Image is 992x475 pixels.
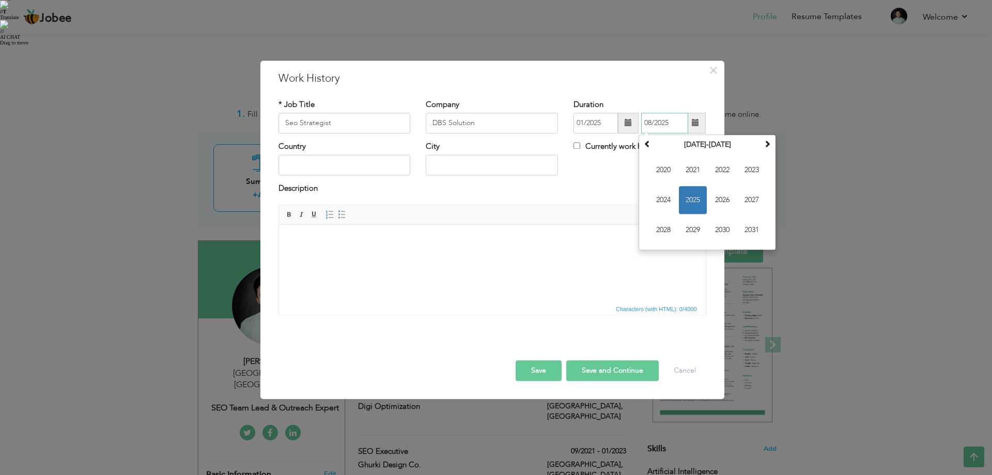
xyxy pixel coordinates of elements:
span: Next Decade [764,140,771,147]
input: From [574,113,618,133]
span: 2025 [679,186,707,214]
button: Close [705,62,722,79]
span: × [709,61,718,80]
span: 2021 [679,156,707,184]
a: Bold [284,209,295,220]
span: Characters (with HTML): 0/4000 [614,304,699,314]
input: Present [641,113,688,133]
a: Underline [308,209,320,220]
label: Currently work here [574,141,653,152]
a: Insert/Remove Numbered List [324,209,335,220]
span: 2022 [708,156,736,184]
button: Save [516,360,562,381]
div: Statistics [614,304,700,314]
a: Insert/Remove Bulleted List [336,209,348,220]
input: Currently work here [574,142,580,149]
span: 2026 [708,186,736,214]
button: Save and Continue [566,360,659,381]
button: Cancel [663,360,706,381]
span: 2031 [738,216,766,244]
h3: Work History [278,71,706,86]
a: Italic [296,209,307,220]
span: 2023 [738,156,766,184]
label: Company [426,99,459,110]
iframe: Rich Text Editor, workEditor [279,225,706,302]
label: Duration [574,99,603,110]
span: 2029 [679,216,707,244]
label: Description [278,183,318,194]
label: City [426,141,440,152]
span: 2030 [708,216,736,244]
span: 2024 [649,186,677,214]
span: 2027 [738,186,766,214]
span: 2020 [649,156,677,184]
span: Previous Decade [644,140,651,147]
label: * Job Title [278,99,315,110]
span: 2028 [649,216,677,244]
th: Select Decade [654,137,761,152]
label: Country [278,141,306,152]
